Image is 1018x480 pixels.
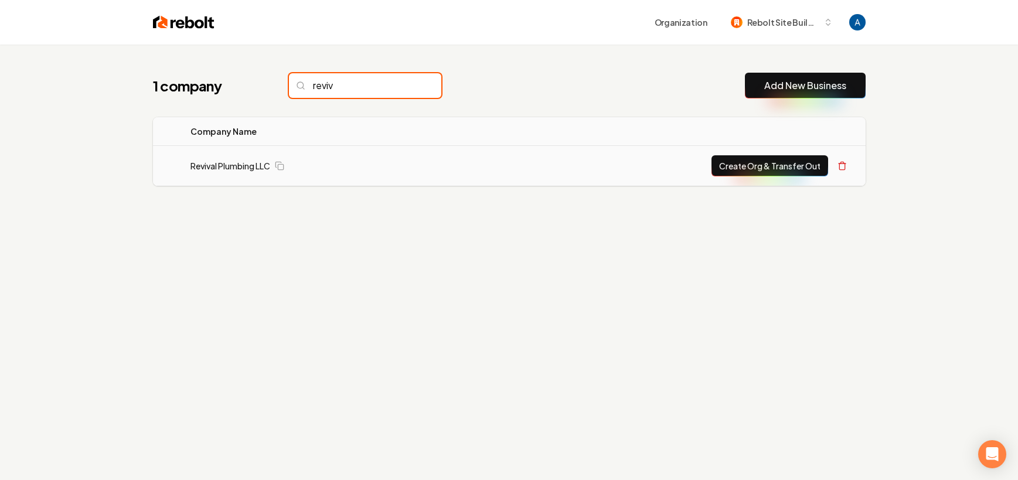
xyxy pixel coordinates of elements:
span: Rebolt Site Builder [747,16,819,29]
a: Add New Business [764,79,846,93]
button: Add New Business [745,73,866,98]
img: Andrew Magana [849,14,866,30]
button: Create Org & Transfer Out [711,155,828,176]
button: Organization [648,12,714,33]
h1: 1 company [153,76,265,95]
div: Open Intercom Messenger [978,440,1006,468]
input: Search... [289,73,441,98]
th: Company Name [181,117,459,146]
a: Revival Plumbing LLC [190,160,270,172]
img: Rebolt Site Builder [731,16,743,28]
button: Open user button [849,14,866,30]
img: Rebolt Logo [153,14,215,30]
